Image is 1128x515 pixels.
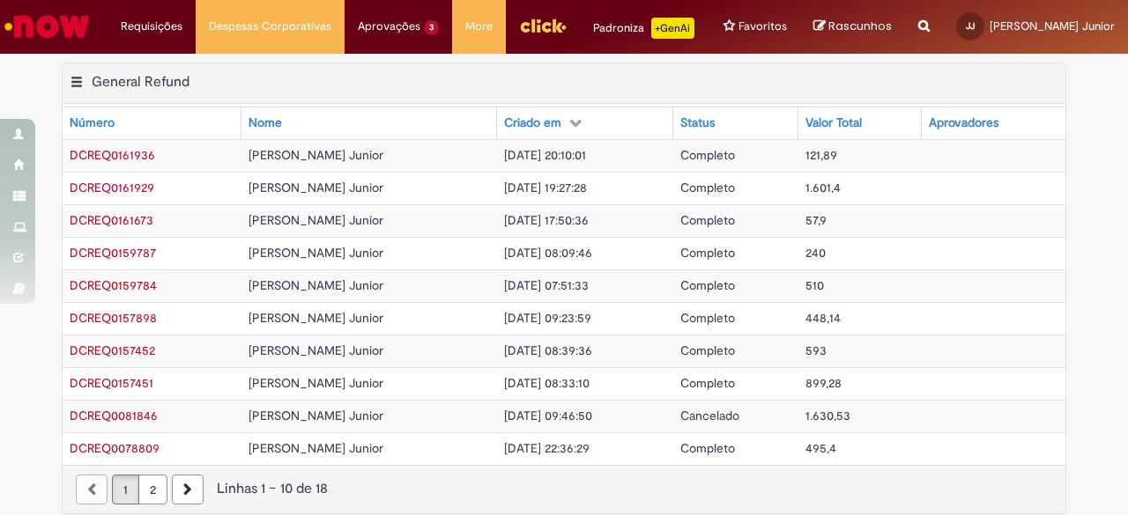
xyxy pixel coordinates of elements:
p: +GenAi [651,18,694,39]
span: 1.630,53 [805,408,850,423]
span: DCREQ0157898 [70,310,157,326]
a: Abrir Registro: DCREQ0081846 [70,408,158,423]
span: 57,9 [805,212,827,228]
span: JJ [966,20,975,32]
span: 121,89 [805,147,837,163]
span: [PERSON_NAME] Junior [249,212,383,228]
span: Completo [680,440,735,456]
span: DCREQ0161673 [70,212,153,228]
span: [PERSON_NAME] Junior [249,147,383,163]
img: ServiceNow [2,9,93,44]
span: Completo [680,310,735,326]
span: [PERSON_NAME] Junior [249,245,383,261]
span: Completo [680,277,735,293]
span: [PERSON_NAME] Junior [249,375,383,391]
span: 1.601,4 [805,180,841,195]
a: Abrir Registro: DCREQ0161673 [70,212,153,228]
img: click_logo_yellow_360x200.png [519,12,567,39]
span: [PERSON_NAME] Junior [249,180,383,195]
span: 495,4 [805,440,836,456]
a: Abrir Registro: DCREQ0161936 [70,147,155,163]
a: Abrir Registro: DCREQ0157451 [70,375,153,391]
span: DCREQ0078809 [70,440,160,456]
div: Número [70,114,115,132]
span: Favoritos [738,18,787,35]
span: [DATE] 07:51:33 [504,277,589,293]
span: Completo [680,147,735,163]
span: 240 [805,245,826,261]
span: [DATE] 09:46:50 [504,408,592,423]
span: DCREQ0161929 [70,180,154,195]
span: DCREQ0161936 [70,147,155,163]
span: [DATE] 17:50:36 [504,212,589,228]
span: Aprovações [358,18,420,35]
nav: paginação [63,465,1065,513]
span: Despesas Corporativas [209,18,331,35]
span: [PERSON_NAME] Junior [249,277,383,293]
span: [DATE] 08:39:36 [504,342,592,358]
a: Abrir Registro: DCREQ0159784 [70,277,157,293]
a: Próxima página [172,475,204,504]
span: More [465,18,493,35]
a: Abrir Registro: DCREQ0161929 [70,180,154,195]
h2: General Refund [92,73,189,91]
div: Nome [249,114,282,132]
span: DCREQ0157451 [70,375,153,391]
div: Criado em [504,114,561,132]
a: Página 1 [112,475,139,504]
span: [DATE] 19:27:28 [504,180,587,195]
a: Página 2 [138,475,167,504]
div: Linhas 1 − 10 de 18 [76,479,1052,499]
div: Valor Total [805,114,862,132]
span: DCREQ0159787 [70,245,156,261]
span: [DATE] 09:23:59 [504,310,591,326]
span: DCREQ0081846 [70,408,158,423]
span: [PERSON_NAME] Junior [249,440,383,456]
div: Padroniza [593,18,694,39]
span: [DATE] 08:33:10 [504,375,590,391]
span: DCREQ0159784 [70,277,157,293]
span: 899,28 [805,375,842,391]
span: Completo [680,245,735,261]
span: [DATE] 08:09:46 [504,245,592,261]
span: Completo [680,212,735,228]
span: Completo [680,375,735,391]
span: Completo [680,180,735,195]
span: [PERSON_NAME] Junior [249,408,383,423]
a: Abrir Registro: DCREQ0157898 [70,310,157,326]
span: [DATE] 20:10:01 [504,147,586,163]
span: [DATE] 22:36:29 [504,440,590,456]
button: General Refund Menu de contexto [70,73,84,96]
a: Abrir Registro: DCREQ0159787 [70,245,156,261]
span: Rascunhos [828,18,892,34]
span: [PERSON_NAME] Junior [249,342,383,358]
div: Aprovadores [929,114,998,132]
span: Completo [680,342,735,358]
span: [PERSON_NAME] Junior [990,18,1115,33]
span: 510 [805,277,824,293]
a: Rascunhos [813,18,892,35]
span: [PERSON_NAME] Junior [249,310,383,326]
span: 593 [805,342,827,358]
span: 3 [424,20,439,35]
span: 448,14 [805,310,841,326]
span: DCREQ0157452 [70,342,155,358]
span: Cancelado [680,408,739,423]
a: Abrir Registro: DCREQ0078809 [70,440,160,456]
span: Requisições [121,18,182,35]
a: Abrir Registro: DCREQ0157452 [70,342,155,358]
div: Status [680,114,715,132]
